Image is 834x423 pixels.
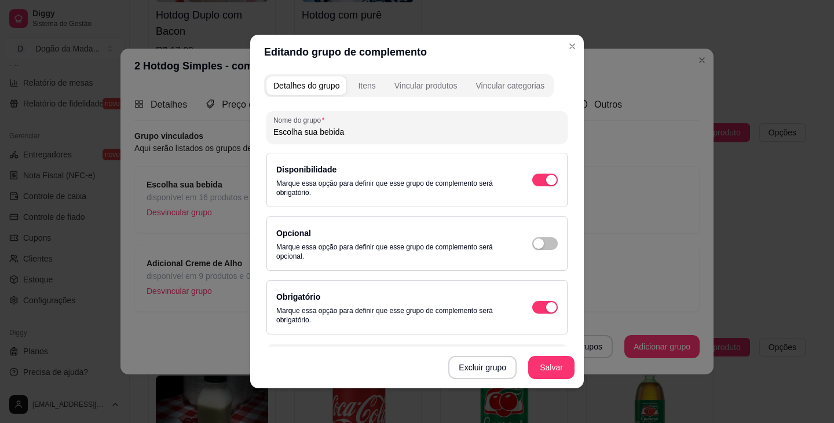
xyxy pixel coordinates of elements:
div: Vincular categorias [475,80,544,91]
div: complement-group [264,74,554,97]
label: Disponibilidade [276,165,336,174]
button: Excluir grupo [448,356,517,379]
p: Marque essa opção para definir que esse grupo de complemento será obrigatório. [276,306,509,325]
button: Salvar [528,356,575,379]
div: Itens [358,80,375,91]
input: Nome do grupo [273,126,561,138]
button: Close [563,37,581,56]
label: Opcional [276,229,311,238]
p: Marque essa opção para definir que esse grupo de complemento será obrigatório. [276,179,509,197]
p: Marque essa opção para definir que esse grupo de complemento será opcional. [276,242,509,261]
div: complement-group [264,74,570,97]
label: Obrigatório [276,292,320,301]
label: Nome do grupo [273,115,328,125]
div: Vincular produtos [394,80,458,91]
div: Detalhes do grupo [273,80,339,91]
header: Editando grupo de complemento [250,35,584,69]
